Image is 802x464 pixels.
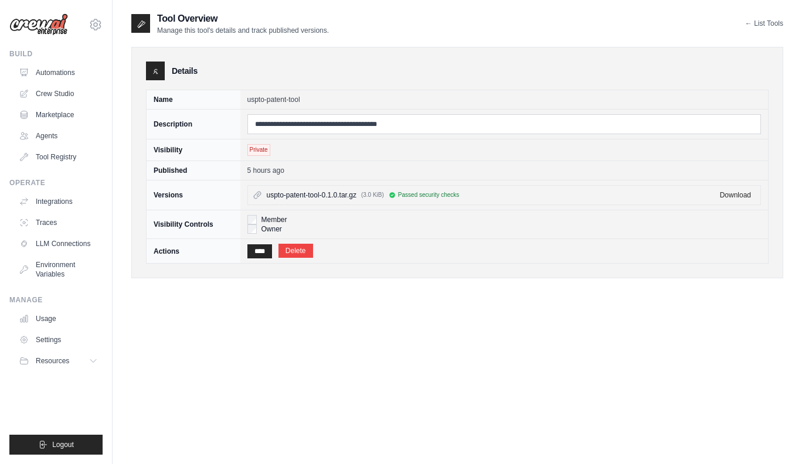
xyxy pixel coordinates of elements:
span: Private [247,144,270,156]
span: (3.0 KiB) [361,190,384,200]
div: Manage [9,295,103,305]
h3: Details [172,65,198,77]
span: Passed security checks [398,190,460,200]
a: Tool Registry [14,148,103,166]
td: uspto-patent-tool [240,90,769,110]
th: Versions [147,180,240,210]
a: Settings [14,330,103,349]
a: LLM Connections [14,234,103,253]
a: Traces [14,213,103,232]
a: Automations [14,63,103,82]
a: Marketplace [14,105,103,124]
a: Integrations [14,192,103,211]
a: Delete [278,244,313,258]
span: uspto-patent-tool-0.1.0.tar.gz [267,190,356,200]
h2: Tool Overview [157,12,329,26]
th: Description [147,110,240,139]
button: Logout [9,435,103,455]
a: Crew Studio [14,84,103,103]
div: Operate [9,178,103,187]
a: Environment Variables [14,255,103,284]
th: Visibility [147,139,240,161]
p: Manage this tool's details and track published versions. [157,26,329,35]
th: Actions [147,239,240,264]
img: Logo [9,13,68,36]
a: ← List Tools [745,19,783,28]
th: Published [147,161,240,180]
a: Download [720,191,751,199]
div: Build [9,49,103,59]
span: Resources [36,356,69,366]
a: Usage [14,309,103,328]
button: Resources [14,352,103,370]
a: Agents [14,127,103,145]
th: Name [147,90,240,110]
span: Logout [52,440,74,449]
label: Owner [261,224,282,234]
label: Member [261,215,287,224]
time: August 12, 2025 at 17:15 PDT [247,166,284,175]
th: Visibility Controls [147,210,240,239]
